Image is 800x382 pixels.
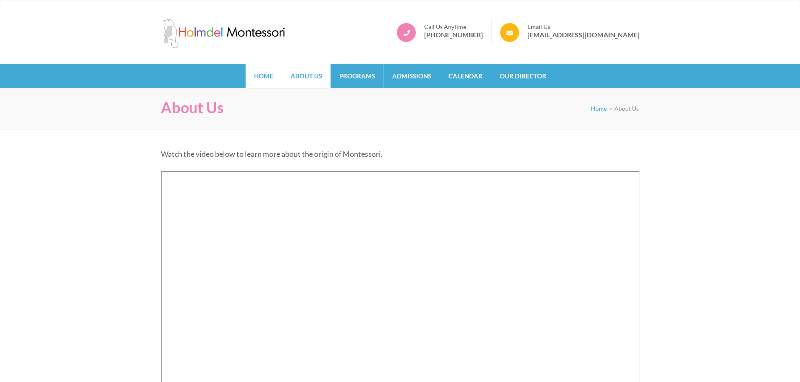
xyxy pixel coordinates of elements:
a: [EMAIL_ADDRESS][DOMAIN_NAME] [527,31,640,39]
img: Holmdel Montessori School [161,19,287,48]
a: Admissions [384,64,440,88]
a: About Us [282,64,330,88]
span: Email Us [527,23,640,31]
a: Home [246,64,282,88]
a: Programs [331,64,383,88]
p: Watch the video below to learn more about the origin of Montessori. [161,148,640,160]
h1: About Us [161,99,224,117]
a: Calendar [440,64,491,88]
a: Our Director [491,64,555,88]
a: Home [591,105,607,112]
span: Call Us Anytime [424,23,483,31]
span: > [609,105,612,112]
a: [PHONE_NUMBER] [424,31,483,39]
